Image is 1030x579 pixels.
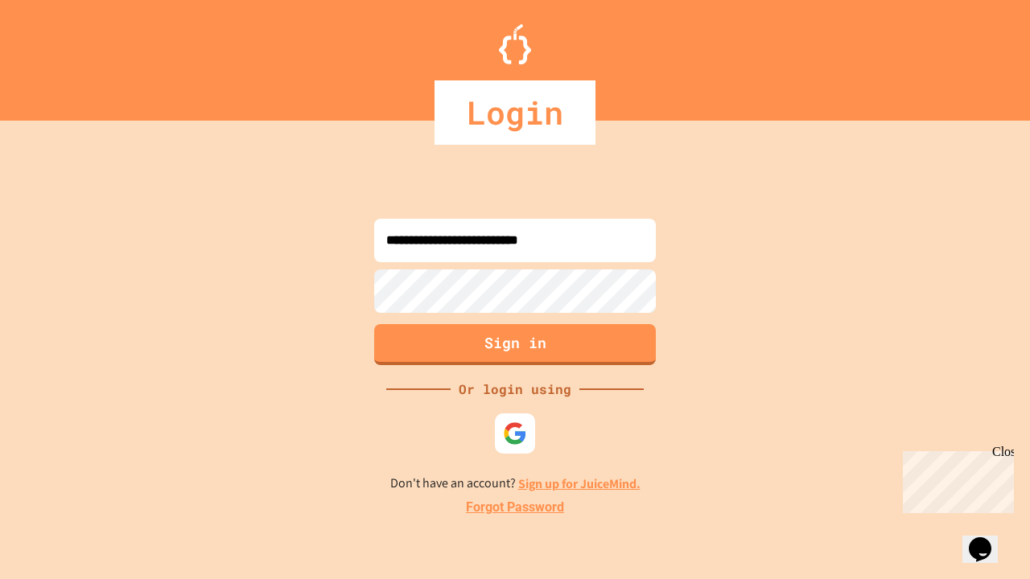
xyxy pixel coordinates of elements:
[451,380,579,399] div: Or login using
[374,324,656,365] button: Sign in
[518,475,641,492] a: Sign up for JuiceMind.
[499,24,531,64] img: Logo.svg
[435,80,595,145] div: Login
[466,498,564,517] a: Forgot Password
[390,474,641,494] p: Don't have an account?
[6,6,111,102] div: Chat with us now!Close
[962,515,1014,563] iframe: chat widget
[503,421,527,446] img: google-icon.svg
[896,445,1014,513] iframe: chat widget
